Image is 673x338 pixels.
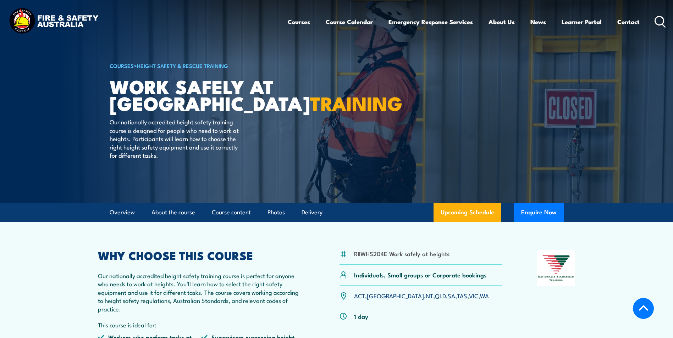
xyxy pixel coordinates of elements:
[469,291,478,300] a: VIC
[110,62,134,69] a: COURSES
[267,203,285,222] a: Photos
[98,271,305,313] p: Our nationally accredited height safety training course is perfect for anyone who needs to work a...
[426,291,433,300] a: NT
[489,12,515,31] a: About Us
[326,12,373,31] a: Course Calendar
[562,12,602,31] a: Learner Portal
[137,62,228,69] a: Height Safety & Rescue Training
[110,78,285,111] h1: Work Safely at [GEOGRAPHIC_DATA]
[110,118,239,159] p: Our nationally accredited height safety training course is designed for people who need to work a...
[110,203,135,222] a: Overview
[212,203,251,222] a: Course content
[457,291,467,300] a: TAS
[354,271,487,279] p: Individuals, Small groups or Corporate bookings
[310,88,402,117] strong: TRAINING
[530,12,546,31] a: News
[388,12,473,31] a: Emergency Response Services
[354,291,365,300] a: ACT
[435,291,446,300] a: QLD
[98,250,305,260] h2: WHY CHOOSE THIS COURSE
[151,203,195,222] a: About the course
[110,61,285,70] h6: >
[617,12,640,31] a: Contact
[367,291,424,300] a: [GEOGRAPHIC_DATA]
[480,291,489,300] a: WA
[354,312,368,320] p: 1 day
[537,250,575,286] img: Nationally Recognised Training logo.
[302,203,322,222] a: Delivery
[514,203,564,222] button: Enquire Now
[98,321,305,329] p: This course is ideal for:
[354,249,449,258] li: RIIWHS204E Work safely at heights
[448,291,455,300] a: SA
[288,12,310,31] a: Courses
[434,203,501,222] a: Upcoming Schedule
[354,292,489,300] p: , , , , , , ,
